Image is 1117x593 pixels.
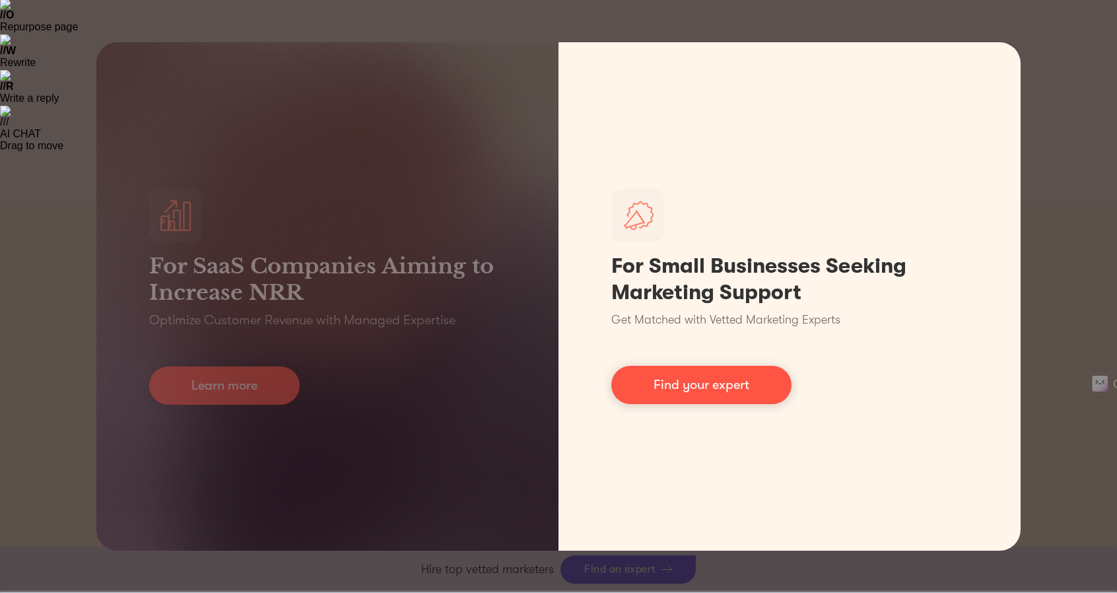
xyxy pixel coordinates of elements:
h1: For Small Businesses Seeking Marketing Support [611,253,968,306]
h3: For SaaS Companies Aiming to Increase NRR [149,253,506,306]
a: Learn more [149,366,300,405]
p: Optimize Customer Revenue with Managed Expertise [149,311,456,330]
a: Find your expert [611,366,792,404]
p: Get Matched with Vetted Marketing Experts [611,311,840,329]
